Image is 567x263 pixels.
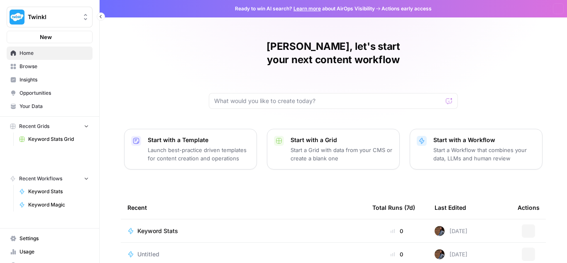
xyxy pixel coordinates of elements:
[214,97,442,105] input: What would you like to create today?
[20,76,89,84] span: Insights
[267,129,400,170] button: Start with a GridStart a Grid with data from your CMS or create a blank one
[137,250,159,258] span: Untitled
[20,103,89,110] span: Your Data
[435,249,445,259] img: awj6ga5l37uips87mhndydh57ioo
[40,33,52,41] span: New
[7,172,93,185] button: Recent Workflows
[20,235,89,242] span: Settings
[15,185,93,198] a: Keyword Stats
[7,7,93,27] button: Workspace: Twinkl
[148,146,250,162] p: Launch best-practice driven templates for content creation and operations
[127,227,359,235] a: Keyword Stats
[137,227,178,235] span: Keyword Stats
[19,123,49,130] span: Recent Grids
[7,60,93,73] a: Browse
[28,135,89,143] span: Keyword Stats Grid
[7,31,93,43] button: New
[7,245,93,258] a: Usage
[10,10,24,25] img: Twinkl Logo
[7,232,93,245] a: Settings
[291,136,393,144] p: Start with a Grid
[28,201,89,209] span: Keyword Magic
[7,120,93,133] button: Recent Grids
[372,227,421,235] div: 0
[235,5,375,12] span: Ready to win AI search? about AirOps Visibility
[28,13,78,21] span: Twinkl
[7,86,93,100] a: Opportunities
[372,250,421,258] div: 0
[20,89,89,97] span: Opportunities
[20,63,89,70] span: Browse
[518,196,540,219] div: Actions
[7,100,93,113] a: Your Data
[435,226,445,236] img: awj6ga5l37uips87mhndydh57ioo
[15,133,93,146] a: Keyword Stats Grid
[209,40,458,66] h1: [PERSON_NAME], let's start your next content workflow
[433,136,535,144] p: Start with a Workflow
[435,226,467,236] div: [DATE]
[7,47,93,60] a: Home
[20,248,89,256] span: Usage
[127,250,359,258] a: Untitled
[127,196,359,219] div: Recent
[410,129,543,170] button: Start with a WorkflowStart a Workflow that combines your data, LLMs and human review
[148,136,250,144] p: Start with a Template
[28,188,89,195] span: Keyword Stats
[20,49,89,57] span: Home
[291,146,393,162] p: Start a Grid with data from your CMS or create a blank one
[124,129,257,170] button: Start with a TemplateLaunch best-practice driven templates for content creation and operations
[381,5,432,12] span: Actions early access
[15,198,93,211] a: Keyword Magic
[372,196,415,219] div: Total Runs (7d)
[435,249,467,259] div: [DATE]
[293,5,321,12] a: Learn more
[7,73,93,86] a: Insights
[19,175,62,182] span: Recent Workflows
[433,146,535,162] p: Start a Workflow that combines your data, LLMs and human review
[435,196,466,219] div: Last Edited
